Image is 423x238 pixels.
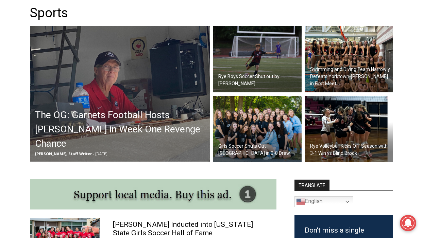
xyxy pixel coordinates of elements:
a: Girls Soccer Shuts Out [GEOGRAPHIC_DATA] in 0-0 Draw [213,96,302,162]
a: [PERSON_NAME] Read Sanctuary Fall Fest: [DATE] [0,68,98,85]
div: "...watching a master [PERSON_NAME] chef prepare an omakase meal is fascinating dinner theater an... [70,42,97,81]
h2: Girls Soccer Shuts Out [GEOGRAPHIC_DATA] in 0-0 Draw [218,143,300,157]
span: [PERSON_NAME], Staff Writer [35,151,92,156]
img: (PHOTO: The 2024 Rye - Rye Neck - Blind Brook Varsity Swimming Team.) [305,26,393,92]
div: / [76,57,78,64]
img: (PHOTO: Rye Boys Soccer's Silas Kavanagh in his team's 3-0 loss to Byram Hills on Septmber 10, 20... [213,26,302,92]
h2: Rye Volleyball Kicks Off Season with 3-1 Win vs Blind Brook [310,143,392,157]
a: Intern @ [DOMAIN_NAME] [164,66,329,85]
strong: TRANSLATE [294,180,329,190]
a: Open Tues. - Sun. [PHONE_NUMBER] [0,68,68,85]
h2: Rye Boys Soccer Shut out by [PERSON_NAME] [218,73,300,87]
div: 1 [71,57,74,64]
span: [DATE] [95,151,107,156]
span: Open Tues. - Sun. [PHONE_NUMBER] [2,70,67,96]
a: Rye Boys Soccer Shut out by [PERSON_NAME] [213,26,302,92]
img: support local media, buy this ad [30,179,276,209]
div: Co-sponsored by Westchester County Parks [71,20,95,56]
span: - [93,151,94,156]
h2: Swimming and Diving Team Narrowly Defeats Yorktown-[PERSON_NAME] in First Meet [310,66,392,87]
a: Swimming and Diving Team Narrowly Defeats Yorktown-[PERSON_NAME] in First Meet [305,26,393,92]
span: Intern @ [DOMAIN_NAME] [178,68,315,83]
a: [PERSON_NAME] Inducted into [US_STATE] State Girls Soccer Hall of Fame [113,220,253,237]
img: (PHOTO: The Rye Volleyball team huddles during the first set against Harrison on Thursday, Octobe... [305,96,393,162]
h1: Sports [30,5,393,21]
img: s_800_29ca6ca9-f6cc-433c-a631-14f6620ca39b.jpeg [0,0,68,68]
img: en [297,198,305,206]
h2: The OG: Garnets Football Hosts [PERSON_NAME] in Week One Revenge Chance [35,108,208,151]
img: (PHOTO" Steve “The OG” Feeney in the press box at Rye High School's Nugent Stadium, 2022.) [30,26,210,162]
a: English [294,196,353,207]
a: The OG: Garnets Football Hosts [PERSON_NAME] in Week One Revenge Chance [PERSON_NAME], Staff Writ... [30,26,210,162]
h4: [PERSON_NAME] Read Sanctuary Fall Fest: [DATE] [5,68,87,84]
img: (PHOTO: The Rye Girls Soccer team after their 0-0 draw vs. Eastchester on September 9, 2025. Cont... [213,96,302,162]
a: Rye Volleyball Kicks Off Season with 3-1 Win vs Blind Brook [305,96,393,162]
div: "At the 10am stand-up meeting, each intern gets a chance to take [PERSON_NAME] and the other inte... [172,0,321,66]
div: 6 [79,57,82,64]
